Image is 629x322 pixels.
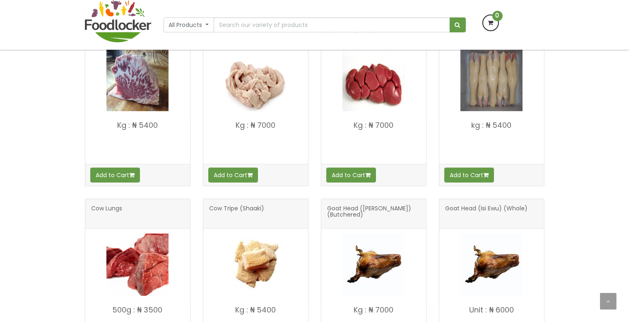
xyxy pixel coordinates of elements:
span: Goat Head ([PERSON_NAME]) (Butchered) [328,205,420,222]
span: Cow Tripe (Shaaki) [210,205,265,222]
span: Goat Head (Isi Ewu) (Whole) [446,205,528,222]
img: Cow leg [460,49,523,111]
button: All Products [164,17,214,32]
span: Cow Lungs [92,205,123,222]
img: Cow Tripe (Shaaki) [224,234,287,296]
img: Cow intestine [224,49,287,111]
img: Cow hump (Ike eran) [106,49,169,111]
img: Cow Lungs [106,234,169,296]
i: Add to cart [247,172,253,178]
button: Add to Cart [208,168,258,183]
img: Goat Head (Isi Ewu) (Whole) [460,234,523,296]
img: Cow Kidney and Trachea [342,49,405,111]
p: Unit : ₦ 6000 [439,306,544,314]
i: Add to cart [365,172,371,178]
i: Add to cart [129,172,135,178]
p: Kg : ₦ 7000 [321,121,426,129]
button: Add to Cart [326,168,376,183]
span: 0 [492,11,503,21]
input: Search our variety of products [214,17,450,32]
p: 500g : ₦ 3500 [85,306,190,314]
p: kg : ₦ 5400 [439,121,544,129]
img: Goat Head (Isi Ewu) (Butchered) [342,234,405,296]
p: Kg : ₦ 5400 [85,121,190,129]
button: Add to Cart [444,168,494,183]
p: Kg : ₦ 7000 [203,121,308,129]
i: Add to cart [483,172,489,178]
p: Kg : ₦ 5400 [203,306,308,314]
button: Add to Cart [90,168,140,183]
p: Kg : ₦ 7000 [321,306,426,314]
